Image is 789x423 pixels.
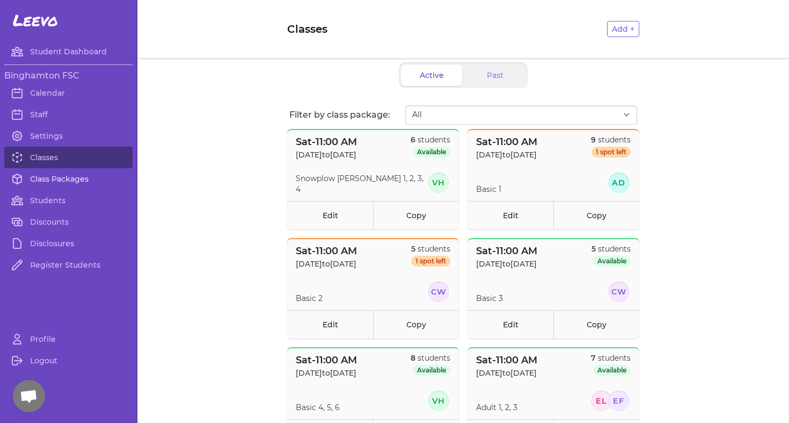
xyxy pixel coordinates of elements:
[476,293,503,304] p: Basic 3
[296,293,323,304] p: Basic 2
[4,69,133,82] h3: Binghamton FSC
[4,211,133,233] a: Discounts
[373,310,459,339] a: Copy
[613,396,625,406] text: EF
[411,353,450,363] p: students
[411,244,415,254] span: 5
[431,287,447,297] text: CW
[4,190,133,211] a: Students
[13,380,45,412] div: Open chat
[467,310,553,339] a: Edit
[401,64,462,86] button: Active
[4,233,133,254] a: Disclosures
[296,402,340,413] p: Basic 4, 5, 6
[4,254,133,276] a: Register Students
[553,201,639,230] a: Copy
[4,147,133,168] a: Classes
[4,350,133,371] a: Logout
[4,41,133,62] a: Student Dashboard
[596,396,608,406] text: EL
[591,243,631,254] p: students
[411,134,450,145] p: students
[4,328,133,350] a: Profile
[289,109,405,121] p: Filter by class package:
[413,147,450,157] span: Available
[476,134,537,149] p: Sat - 11:00 AM
[476,184,501,195] p: Basic 1
[553,310,639,339] a: Copy
[287,310,373,339] a: Edit
[296,134,357,149] p: Sat - 11:00 AM
[476,149,537,160] p: [DATE] to [DATE]
[591,134,631,145] p: students
[607,21,639,37] button: Add +
[411,243,450,254] p: students
[611,287,627,297] text: CW
[464,64,525,86] button: Past
[476,368,537,378] p: [DATE] to [DATE]
[411,353,415,363] span: 8
[411,135,415,145] span: 6
[287,201,373,230] a: Edit
[591,353,631,363] p: students
[296,259,357,269] p: [DATE] to [DATE]
[4,168,133,190] a: Class Packages
[476,259,537,269] p: [DATE] to [DATE]
[13,11,58,30] span: Leevo
[591,353,596,363] span: 7
[296,368,357,378] p: [DATE] to [DATE]
[593,256,631,267] span: Available
[591,135,596,145] span: 9
[4,104,133,125] a: Staff
[296,149,357,160] p: [DATE] to [DATE]
[4,82,133,104] a: Calendar
[591,244,596,254] span: 5
[432,178,445,188] text: VH
[373,201,459,230] a: Copy
[432,396,445,406] text: VH
[593,365,631,376] span: Available
[411,256,450,267] span: 1 spot left
[296,173,427,195] p: Snowplow [PERSON_NAME] 1, 2, 3, 4
[476,402,517,413] p: Adult 1, 2, 3
[413,365,450,376] span: Available
[4,125,133,147] a: Settings
[611,178,626,188] text: AD
[591,147,631,157] span: 1 spot left
[296,353,357,368] p: Sat - 11:00 AM
[467,201,553,230] a: Edit
[296,243,357,259] p: Sat - 11:00 AM
[476,353,537,368] p: Sat - 11:00 AM
[476,243,537,259] p: Sat - 11:00 AM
